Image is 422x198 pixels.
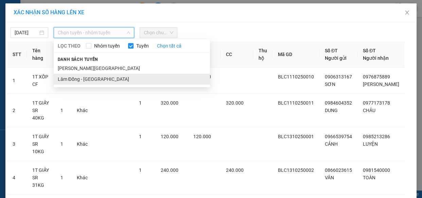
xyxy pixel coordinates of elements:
th: Mã GD [272,41,319,68]
span: TOÀN [363,175,375,180]
th: STT [7,41,27,68]
span: 1 [60,175,63,180]
button: Close [398,3,417,22]
th: CC [221,41,253,68]
span: 1 [139,134,142,139]
span: close [404,10,410,15]
span: Người nhận [363,55,389,61]
td: Khác [71,161,93,195]
th: Thu hộ [253,41,272,68]
td: 3 [7,127,27,161]
span: 240.000 [161,167,178,173]
span: 0984604352 [325,100,352,106]
input: 13/10/2025 [15,29,38,36]
li: VP Phủ Lý [47,37,90,44]
span: 120.000 [193,134,211,139]
span: Người gửi [325,55,347,61]
span: 240.000 [226,167,244,173]
span: 320.000 [226,100,244,106]
span: LỌC THEO [58,42,81,50]
span: 1 [139,167,142,173]
span: down [126,31,130,35]
td: 4 [7,161,27,195]
span: 120.000 [161,134,178,139]
span: Tuyến [134,42,152,50]
span: 0966539754 [325,134,352,139]
span: [PERSON_NAME] [363,82,399,87]
span: DUNG [325,108,338,113]
li: VP [PERSON_NAME] [3,37,47,44]
td: 1T GIẤY SR 40KG [27,94,55,127]
span: BLC1110250011 [278,100,314,106]
span: BLC1110250010 [278,74,314,79]
span: CHÂU [363,108,375,113]
span: 1 [139,100,142,106]
span: 0866023615 [325,167,352,173]
span: Số ĐT [363,48,376,53]
span: 320.000 [161,100,178,106]
span: SƠN [325,82,335,87]
span: BLC1310250001 [278,134,314,139]
span: BLC1310250002 [278,167,314,173]
td: Khác [71,127,93,161]
span: Số ĐT [325,48,338,53]
span: 0976875889 [363,74,390,79]
span: LUYỆN [363,141,378,147]
li: [PERSON_NAME][GEOGRAPHIC_DATA] [54,63,210,74]
span: VÂN [325,175,334,180]
span: 0906313167 [325,74,352,79]
a: Chọn tất cả [157,42,181,50]
span: XÁC NHẬN SỐ HÀNG LÊN XE [14,9,84,16]
td: 1 [7,68,27,94]
td: 1T GIẤY SR 10KG [27,127,55,161]
th: Tên hàng [27,41,55,68]
td: 1T GIẤY SR 31KG [27,161,55,195]
span: Danh sách tuyến [54,56,102,62]
td: 1T XỐP CF [27,68,55,94]
span: CẢNH [325,141,338,147]
li: Lâm Đồng - [GEOGRAPHIC_DATA] [54,74,210,85]
span: Nhóm tuyến [91,42,123,50]
li: Công ty TNHH [PERSON_NAME] [3,3,99,29]
span: 1 [60,108,63,113]
span: 0981540000 [363,167,390,173]
span: Chọn chuyến [144,28,173,38]
td: Khác [71,94,93,127]
span: 0985213286 [363,134,390,139]
span: 1 [60,141,63,147]
span: Chọn tuyến - nhóm tuyến [58,28,130,38]
span: environment [3,46,8,50]
span: 0977173178 [363,100,390,106]
td: 2 [7,94,27,127]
